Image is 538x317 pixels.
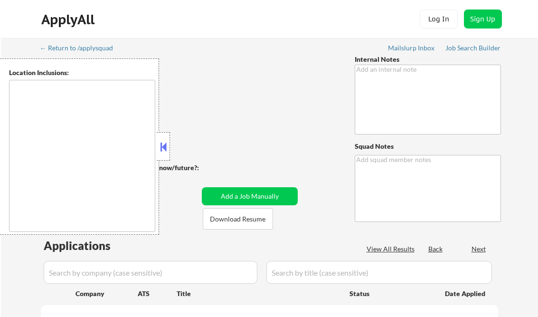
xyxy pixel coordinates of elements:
div: Date Applied [445,289,487,298]
button: Add a Job Manually [202,187,298,205]
button: Log In [420,10,458,29]
div: Mailslurp Inbox [388,45,435,51]
div: View All Results [367,244,417,254]
div: Status [349,285,431,302]
button: Download Resume [203,208,273,230]
div: Applications [44,240,138,251]
a: ← Return to /applysquad [40,44,122,54]
button: Sign Up [464,10,502,29]
input: Search by title (case sensitive) [266,261,492,284]
div: Company [76,289,138,298]
div: ApplyAll [41,11,97,28]
div: ← Return to /applysquad [40,45,122,51]
div: Title [177,289,340,298]
div: Location Inclusions: [9,68,155,77]
div: ATS [138,289,177,298]
input: Search by company (case sensitive) [44,261,257,284]
div: Back [428,244,444,254]
div: Squad Notes [355,142,501,151]
div: Job Search Builder [445,45,501,51]
div: Next [472,244,487,254]
div: Internal Notes [355,55,501,64]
